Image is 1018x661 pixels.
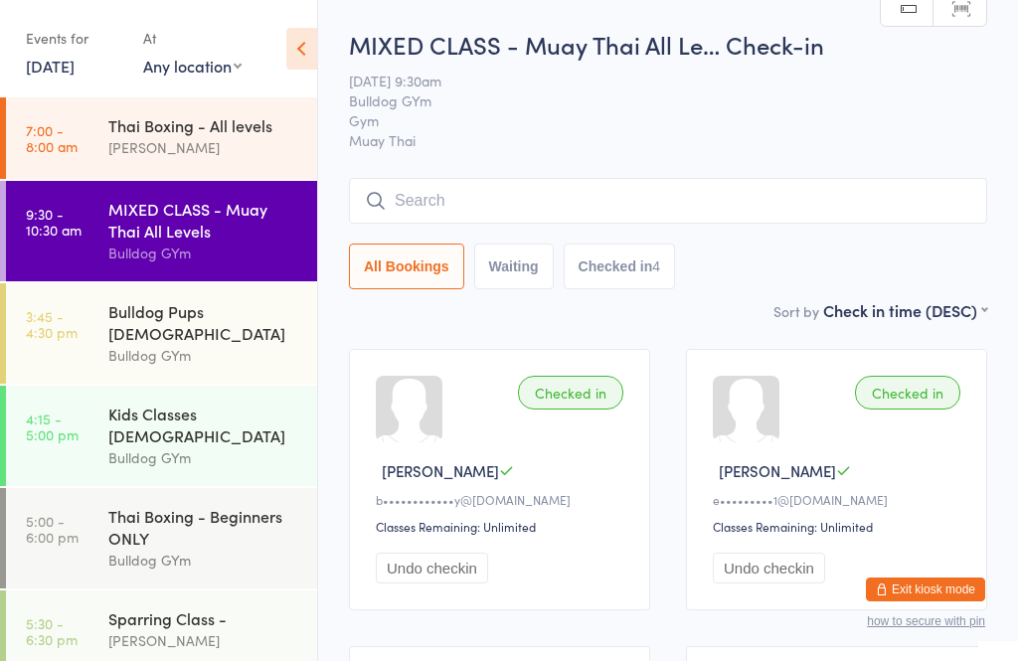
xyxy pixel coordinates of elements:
button: All Bookings [349,244,464,289]
span: Muay Thai [349,130,987,150]
div: Bulldog GYm [108,242,300,264]
div: 4 [652,258,660,274]
span: Bulldog GYm [349,90,956,110]
a: 4:15 -5:00 pmKids Classes [DEMOGRAPHIC_DATA]Bulldog GYm [6,386,317,486]
div: Check in time (DESC) [823,299,987,321]
span: [DATE] 9:30am [349,71,956,90]
div: e•••••••••1@[DOMAIN_NAME] [713,491,966,508]
a: 3:45 -4:30 pmBulldog Pups [DEMOGRAPHIC_DATA]Bulldog GYm [6,283,317,384]
button: Waiting [474,244,554,289]
h2: MIXED CLASS - Muay Thai All Le… Check-in [349,28,987,61]
div: At [143,22,242,55]
button: Undo checkin [713,553,825,583]
time: 4:15 - 5:00 pm [26,411,79,442]
div: Bulldog GYm [108,344,300,367]
div: [PERSON_NAME] [108,629,300,652]
time: 9:30 - 10:30 am [26,206,82,238]
div: [PERSON_NAME] [108,136,300,159]
div: Bulldog GYm [108,446,300,469]
div: MIXED CLASS - Muay Thai All Levels [108,198,300,242]
div: Bulldog Pups [DEMOGRAPHIC_DATA] [108,300,300,344]
div: b••••••••••••y@[DOMAIN_NAME] [376,491,629,508]
div: Thai Boxing - All levels [108,114,300,136]
button: Checked in4 [564,244,676,289]
span: Gym [349,110,956,130]
input: Search [349,178,987,224]
div: Checked in [518,376,623,410]
a: 5:00 -6:00 pmThai Boxing - Beginners ONLYBulldog GYm [6,488,317,588]
div: Thai Boxing - Beginners ONLY [108,505,300,549]
a: 7:00 -8:00 amThai Boxing - All levels[PERSON_NAME] [6,97,317,179]
div: Any location [143,55,242,77]
button: Exit kiosk mode [866,578,985,601]
div: Kids Classes [DEMOGRAPHIC_DATA] [108,403,300,446]
a: [DATE] [26,55,75,77]
label: Sort by [773,301,819,321]
div: Classes Remaining: Unlimited [376,518,629,535]
div: Classes Remaining: Unlimited [713,518,966,535]
time: 5:30 - 6:30 pm [26,615,78,647]
div: Events for [26,22,123,55]
time: 5:00 - 6:00 pm [26,513,79,545]
span: [PERSON_NAME] [719,460,836,481]
button: how to secure with pin [867,614,985,628]
span: [PERSON_NAME] [382,460,499,481]
div: Sparring Class - [108,607,300,629]
time: 7:00 - 8:00 am [26,122,78,154]
a: 9:30 -10:30 amMIXED CLASS - Muay Thai All LevelsBulldog GYm [6,181,317,281]
time: 3:45 - 4:30 pm [26,308,78,340]
div: Bulldog GYm [108,549,300,572]
button: Undo checkin [376,553,488,583]
div: Checked in [855,376,960,410]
